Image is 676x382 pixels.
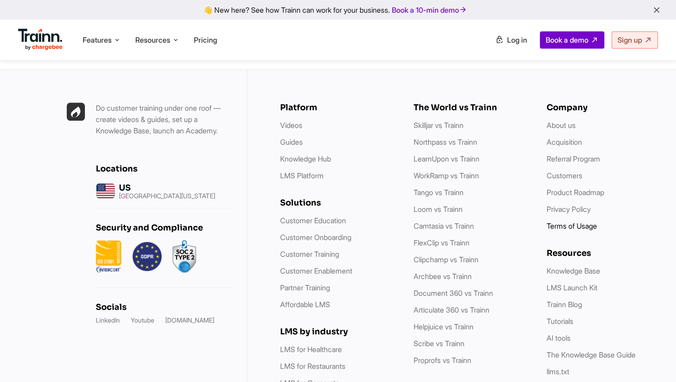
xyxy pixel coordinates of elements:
a: Acquisition [547,137,582,147]
a: Videos [280,121,302,130]
a: Tango vs Trainn [413,188,463,197]
a: LMS for Restaurants [280,362,345,371]
a: Book a demo [540,31,604,49]
a: LinkedIn [96,316,120,325]
a: Helpjuice vs Trainn [413,322,473,331]
a: FlexClip vs Trainn [413,238,469,247]
h6: US [119,183,215,193]
h6: Platform [280,103,395,113]
img: GDPR.png [133,240,162,273]
a: Skilljar vs Trainn [413,121,463,130]
h6: LMS by industry [280,327,395,337]
a: Customers [547,171,582,180]
a: Knowledge Hub [280,154,331,163]
img: Trainn Logo [18,29,63,50]
a: The Knowledge Base Guide [547,350,636,359]
img: soc2 [173,240,196,273]
a: Partner Training [280,283,330,292]
a: LMS Launch Kit [547,283,597,292]
a: LearnUpon vs Trainn [413,154,479,163]
a: Terms of Usage [547,221,597,230]
h6: Resources [547,248,661,258]
a: Log in [490,32,533,48]
a: Loom vs Trainn [413,205,462,214]
a: Scribe vs Trainn [413,339,464,348]
a: Northpass vs Trainn [413,137,477,147]
h6: Solutions [280,198,395,208]
h6: Company [547,103,661,113]
a: Product Roadmap [547,188,604,197]
a: Guides [280,137,303,147]
a: [DOMAIN_NAME] [165,316,214,325]
img: Trainn | everything under one roof [67,103,85,121]
a: Referral Program [547,154,600,163]
span: Book a demo [546,35,588,44]
a: Sign up [612,31,658,49]
div: 👋 New here? See how Trainn can work for your business. [5,5,671,14]
a: Customer Enablement [280,266,352,275]
img: ISO [96,240,122,273]
a: Proprofs vs Trainn [413,356,471,365]
a: Customer Education [280,216,346,225]
span: Resources [135,35,170,45]
a: AI tools [547,333,571,343]
a: Affordable LMS [280,300,330,309]
a: Pricing [194,35,217,44]
a: About us [547,121,576,130]
a: LMS for Healthcare [280,345,342,354]
span: Features [83,35,112,45]
a: Knowledge Base [547,266,600,275]
span: Sign up [617,35,642,44]
a: Customer Onboarding [280,233,351,242]
a: Clipchamp vs Trainn [413,255,478,264]
h6: Security and Compliance [96,223,232,233]
a: Customer Training [280,250,339,259]
a: llms.txt [547,367,569,376]
a: LMS Platform [280,171,324,180]
a: WorkRamp vs Trainn [413,171,479,180]
a: Articulate 360 vs Trainn [413,305,489,314]
h6: Socials [96,302,232,312]
a: Archbee vs Trainn [413,272,471,281]
p: [GEOGRAPHIC_DATA][US_STATE] [119,193,215,199]
a: Privacy Policy [547,205,591,214]
a: Book a 10-min demo [390,4,469,16]
a: Camtasia vs Trainn [413,221,474,230]
h6: Locations [96,164,232,174]
iframe: Chat Widget [631,338,676,382]
span: Log in [507,35,527,44]
a: Tutorials [547,317,573,326]
a: Trainn Blog [547,300,582,309]
img: us headquarters [96,181,115,201]
h6: The World vs Trainn [413,103,528,113]
p: Do customer training under one roof — create videos & guides, set up a Knowledge Base, launch an ... [96,103,232,137]
a: Document 360 vs Trainn [413,289,493,298]
a: Youtube [131,316,154,325]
